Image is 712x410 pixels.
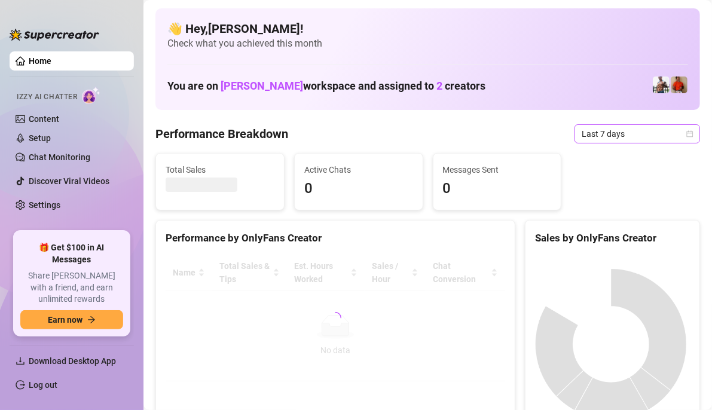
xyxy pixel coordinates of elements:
[582,125,693,143] span: Last 7 days
[29,200,60,210] a: Settings
[166,163,274,176] span: Total Sales
[155,126,288,142] h4: Performance Breakdown
[17,91,77,103] span: Izzy AI Chatter
[221,79,303,92] span: [PERSON_NAME]
[443,178,552,200] span: 0
[535,230,690,246] div: Sales by OnlyFans Creator
[29,356,116,366] span: Download Desktop App
[20,310,123,329] button: Earn nowarrow-right
[167,79,485,93] h1: You are on workspace and assigned to creators
[29,56,51,66] a: Home
[48,315,82,325] span: Earn now
[29,114,59,124] a: Content
[20,242,123,265] span: 🎁 Get $100 in AI Messages
[29,380,57,390] a: Log out
[443,163,552,176] span: Messages Sent
[16,356,25,366] span: download
[87,316,96,324] span: arrow-right
[82,87,100,104] img: AI Chatter
[686,130,693,137] span: calendar
[20,270,123,305] span: Share [PERSON_NAME] with a friend, and earn unlimited rewards
[167,37,688,50] span: Check what you achieved this month
[436,79,442,92] span: 2
[671,77,687,93] img: Justin
[166,230,505,246] div: Performance by OnlyFans Creator
[29,133,51,143] a: Setup
[304,163,413,176] span: Active Chats
[29,176,109,186] a: Discover Viral Videos
[167,20,688,37] h4: 👋 Hey, [PERSON_NAME] !
[10,29,99,41] img: logo-BBDzfeDw.svg
[29,152,90,162] a: Chat Monitoring
[329,312,341,324] span: loading
[304,178,413,200] span: 0
[653,77,670,93] img: JUSTIN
